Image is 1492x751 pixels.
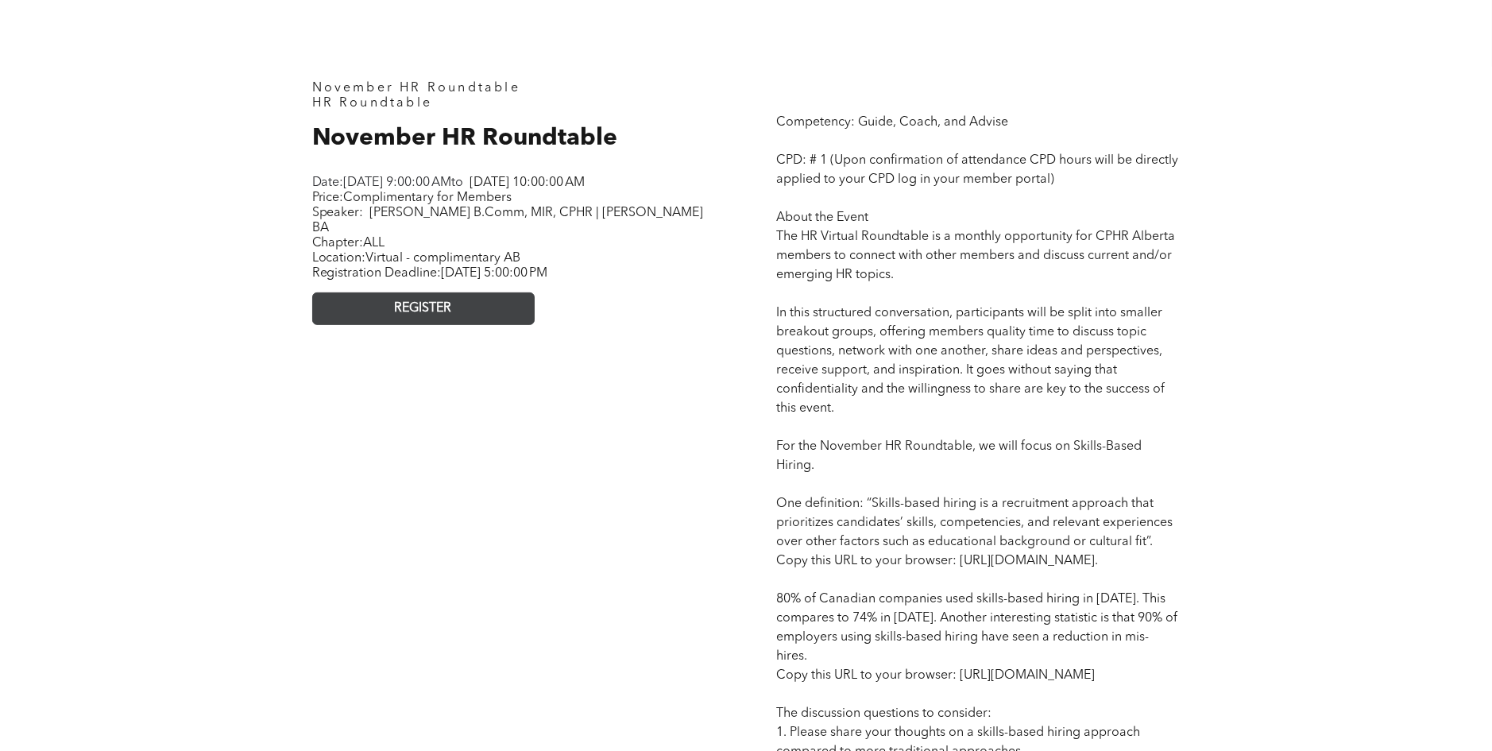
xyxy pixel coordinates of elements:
[312,82,520,95] span: November HR Roundtable
[312,126,618,150] span: November HR Roundtable
[312,237,385,250] span: Chapter:
[344,176,452,189] span: [DATE] 9:00:00 AM
[312,207,704,234] span: [PERSON_NAME] B.Comm, MIR, CPHR | [PERSON_NAME] BA
[364,237,385,250] span: ALL
[470,176,586,189] span: [DATE] 10:00:00 AM
[312,97,433,110] span: HR Roundtable
[366,252,521,265] span: Virtual - complimentary AB
[312,207,364,219] span: Speaker:
[344,192,512,204] span: Complimentary for Members
[312,252,548,280] span: Location: Registration Deadline:
[442,267,548,280] span: [DATE] 5:00:00 PM
[395,301,452,316] span: REGISTER
[312,292,535,325] a: REGISTER
[312,176,464,189] span: Date: to
[312,192,512,204] span: Price:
